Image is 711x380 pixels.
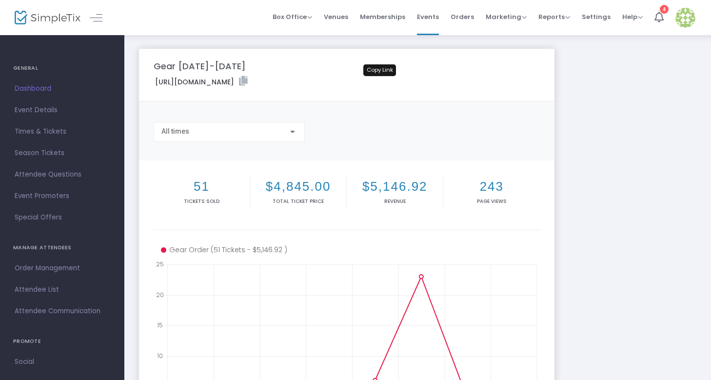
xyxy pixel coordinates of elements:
h4: MANAGE ATTENDEES [13,238,111,258]
span: Social [15,356,110,368]
span: Orders [451,4,474,29]
h2: 243 [445,179,538,194]
p: Tickets sold [156,198,248,205]
span: Events [417,4,439,29]
span: Attendee List [15,283,110,296]
span: All times [161,127,189,135]
label: [URL][DOMAIN_NAME] [155,76,248,87]
h2: $4,845.00 [252,179,344,194]
span: Times & Tickets [15,125,110,138]
h2: $5,146.92 [349,179,441,194]
div: Copy Link [363,64,396,76]
h2: 51 [156,179,248,194]
span: Special Offers [15,211,110,224]
span: Season Tickets [15,147,110,160]
span: Venues [324,4,348,29]
span: Help [622,12,643,21]
span: Reports [538,12,570,21]
p: Revenue [349,198,441,205]
span: Dashboard [15,82,110,95]
m-panel-title: Gear [DATE]-[DATE] [154,60,246,73]
text: 10 [157,351,163,360]
text: 15 [157,321,163,329]
span: Order Management [15,262,110,275]
span: Settings [582,4,611,29]
span: Marketing [486,12,527,21]
span: Attendee Questions [15,168,110,181]
text: 20 [156,290,164,299]
span: Memberships [360,4,405,29]
p: Page Views [445,198,538,205]
h4: GENERAL [13,59,111,78]
span: Event Promoters [15,190,110,202]
div: 4 [660,5,669,14]
p: Total Ticket Price [252,198,344,205]
h4: PROMOTE [13,332,111,351]
span: Event Details [15,104,110,117]
span: Attendee Communication [15,305,110,318]
text: 25 [156,260,164,268]
span: Box Office [273,12,312,21]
